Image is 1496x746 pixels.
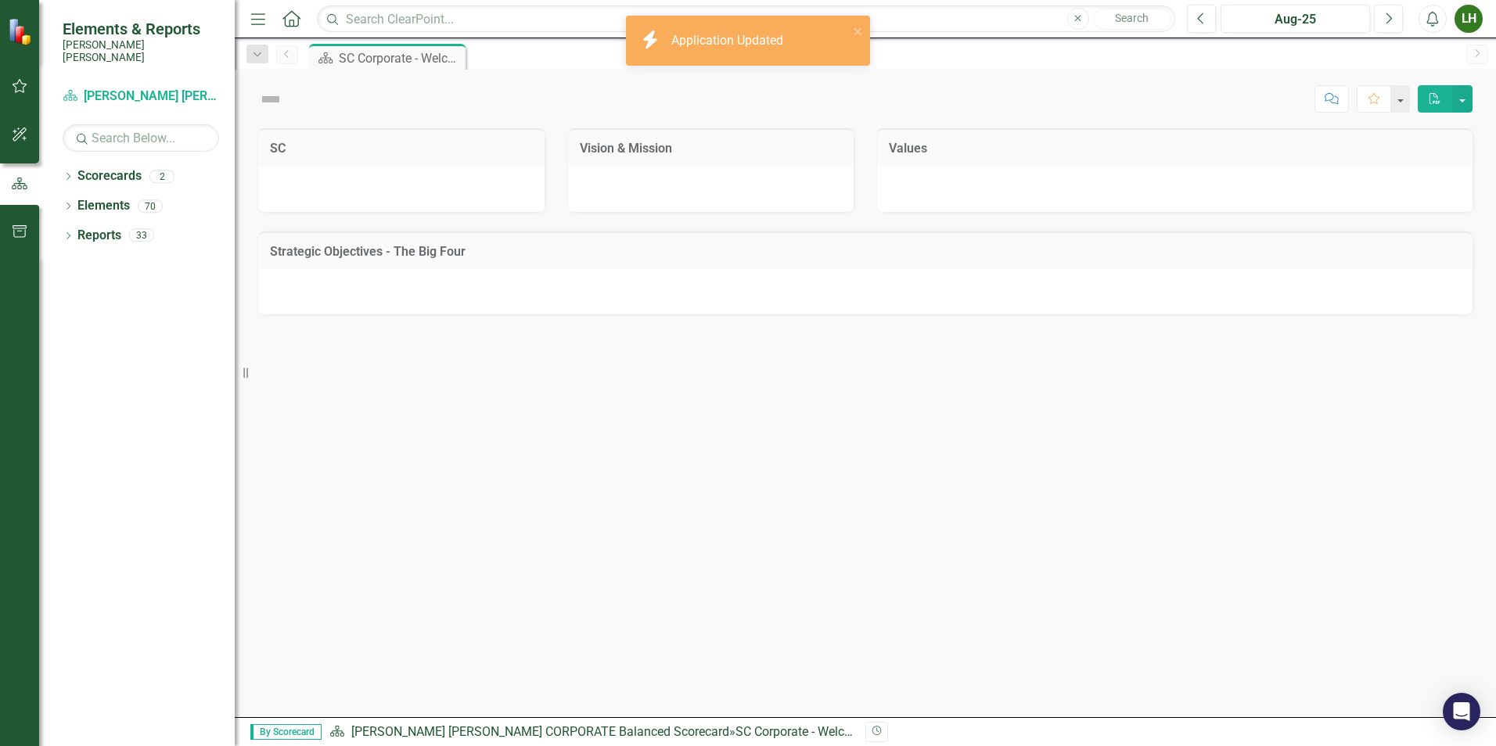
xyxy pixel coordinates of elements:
h3: Strategic Objectives - The Big Four [270,245,1461,259]
div: 70 [138,199,163,213]
button: LH [1455,5,1483,33]
a: Reports [77,227,121,245]
div: Open Intercom Messenger [1443,693,1480,730]
button: close [853,22,864,40]
span: Search [1115,12,1149,24]
a: Scorecards [77,167,142,185]
span: By Scorecard [250,724,322,740]
h3: SC [270,142,533,156]
div: SC Corporate - Welcome to ClearPoint [339,48,462,68]
div: 2 [149,170,174,183]
div: » [329,723,854,741]
a: [PERSON_NAME] [PERSON_NAME] CORPORATE Balanced Scorecard [63,88,219,106]
button: Aug-25 [1221,5,1370,33]
input: Search Below... [63,124,219,152]
div: Application Updated [671,32,787,50]
h3: Values [889,142,1461,156]
div: 33 [129,229,154,242]
h3: Vision & Mission [580,142,843,156]
div: SC Corporate - Welcome to ClearPoint [735,724,943,739]
button: Search [1093,8,1171,30]
a: Elements [77,197,130,215]
div: Aug-25 [1226,10,1365,29]
input: Search ClearPoint... [317,5,1175,33]
small: [PERSON_NAME] [PERSON_NAME] [63,38,219,64]
span: Elements & Reports [63,20,219,38]
a: [PERSON_NAME] [PERSON_NAME] CORPORATE Balanced Scorecard [351,724,729,739]
img: Not Defined [258,87,283,112]
img: ClearPoint Strategy [7,17,36,46]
